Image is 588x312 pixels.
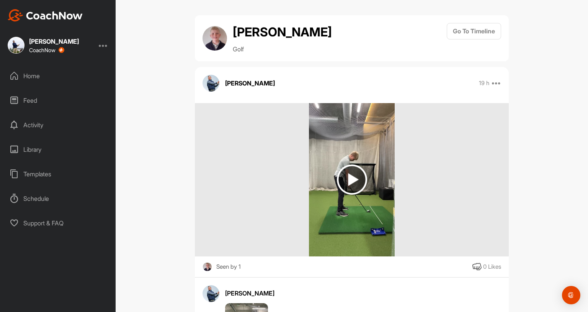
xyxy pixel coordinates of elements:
img: avatar [203,75,219,92]
div: Activity [4,115,112,135]
div: Open Intercom Messenger [562,286,580,304]
p: [PERSON_NAME] [225,79,275,88]
img: play [337,164,367,195]
p: 19 h [479,79,489,87]
img: media [309,103,395,256]
div: Seen by 1 [216,262,241,272]
div: CoachNow [29,47,64,53]
div: Home [4,66,112,85]
h2: [PERSON_NAME] [233,23,332,41]
div: 0 Likes [483,263,501,271]
div: [PERSON_NAME] [225,289,501,298]
div: Library [4,140,112,159]
img: CoachNow [8,9,83,21]
div: Schedule [4,189,112,208]
img: avatar [203,285,219,302]
img: square_a325b0ba7332831af877659cd0703079.jpg [203,262,212,272]
p: Golf [233,44,332,54]
div: Templates [4,164,112,184]
div: Feed [4,91,112,110]
button: Go To Timeline [447,23,501,39]
div: Support & FAQ [4,213,112,233]
img: square_8bde793f1a14bd3b1db10711f02dd80f.jpg [8,37,24,54]
a: Go To Timeline [447,23,501,54]
div: [PERSON_NAME] [29,38,79,44]
img: avatar [203,26,227,51]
